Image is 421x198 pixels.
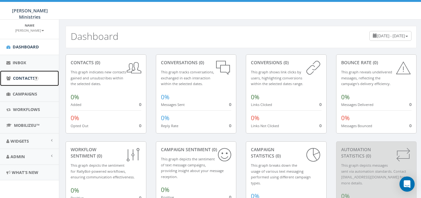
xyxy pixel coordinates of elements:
[161,70,214,86] small: This graph tracks conversations, exchanged in each interaction within the selected dates.
[13,107,40,112] span: Workflows
[229,102,231,107] span: 0
[341,123,372,128] small: Messages Bounced
[409,102,411,107] span: 0
[274,153,281,159] span: (0)
[139,102,141,107] span: 0
[251,123,279,128] small: Links Not Clicked
[341,146,412,159] div: Automation Statistics
[25,23,35,28] small: Name
[161,186,169,194] span: 0%
[251,114,259,122] span: 0%
[71,31,118,41] h2: Dashboard
[319,102,322,107] span: 0
[161,102,185,107] small: Messages Sent
[251,163,311,185] small: This graph breaks down the usage of various text messaging performed using different campaign types.
[377,33,405,39] span: [DATE] - [DATE]
[161,146,232,153] div: Campaign Sentiment
[282,59,289,65] span: (0)
[71,102,81,107] small: Added
[341,59,412,66] div: Bounce Rate
[71,114,79,122] span: 0%
[13,44,39,50] span: Dashboard
[13,91,37,97] span: Campaigns
[12,170,38,175] span: What's New
[13,60,26,65] span: Inbox
[34,76,38,81] input: Submit
[161,59,232,66] div: conversations
[96,153,102,159] span: (0)
[10,154,25,159] span: Admin
[341,102,373,107] small: Messages Delivered
[94,59,100,65] span: (0)
[198,59,204,65] span: (0)
[365,153,371,159] span: (0)
[15,27,44,33] a: [PERSON_NAME]
[251,102,272,107] small: Links Clicked
[341,163,406,185] small: This graph depicts messages sent via automation standards. Contact [EMAIL_ADDRESS][DOMAIN_NAME] f...
[161,123,178,128] small: Reply Rate
[161,157,224,179] small: This graph depicts the sentiment of text message campaigns, providing insight about your message ...
[251,59,322,66] div: conversions
[161,93,169,101] span: 0%
[409,123,411,128] span: 0
[251,93,259,101] span: 0%
[71,146,141,159] div: Workflow Sentiment
[399,176,415,192] div: Open Intercom Messenger
[341,70,392,86] small: This graph reveals undelivered messages, reflecting the campaign's delivery efficiency.
[251,146,322,159] div: Campaign Statistics
[341,114,350,122] span: 0%
[251,70,303,86] small: This graph shows link clicks by users, highlighting conversions within the selected dates range.
[71,70,126,86] small: This graph indicates new contacts gained and unsubscribes within the selected dates.
[139,123,141,128] span: 0
[71,93,79,101] span: 0%
[211,146,217,152] span: (0)
[15,28,44,33] small: [PERSON_NAME]
[14,122,40,128] span: MobilizeU™
[71,163,135,179] small: This graph depicts the sentiment for RallyBot-powered workflows, ensuring communication effective...
[71,59,141,66] div: contacts
[341,93,350,101] span: 0%
[161,114,169,122] span: 0%
[71,186,79,195] span: 0%
[319,123,322,128] span: 0
[10,138,29,144] span: Widgets
[71,123,88,128] small: Opted Out
[12,8,48,20] span: [PERSON_NAME] Ministries
[229,123,231,128] span: 0
[13,75,35,81] span: Contacts
[372,59,378,65] span: (0)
